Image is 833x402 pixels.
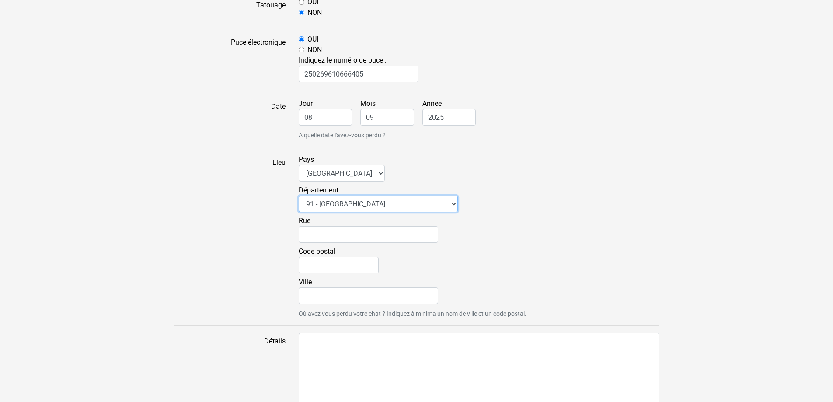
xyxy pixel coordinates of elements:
[299,131,659,140] small: A quelle date l'avez-vous perdu ?
[167,154,292,318] label: Lieu
[299,36,304,42] input: OUI
[299,216,438,243] label: Rue
[422,98,483,126] label: Année
[299,109,352,126] input: Jour
[360,109,414,126] input: Mois
[299,185,458,212] label: Département
[167,34,292,84] label: Puce électronique
[299,277,438,304] label: Ville
[299,257,379,273] input: Code postal
[299,47,304,52] input: NON
[307,7,322,18] label: NON
[299,246,379,273] label: Code postal
[299,56,659,82] span: Indiquez le numéro de puce :
[307,34,318,45] label: OUI
[422,109,476,126] input: Année
[360,98,421,126] label: Mois
[299,287,438,304] input: Ville
[299,309,659,318] small: Où avez vous perdu votre chat ? Indiquez à minima un nom de ville et un code postal.
[299,165,385,182] select: Pays
[299,196,458,212] select: Département
[299,98,359,126] label: Jour
[307,45,322,55] label: NON
[299,226,438,243] input: Rue
[299,10,304,15] input: NON
[167,98,292,140] label: Date
[299,154,385,182] label: Pays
